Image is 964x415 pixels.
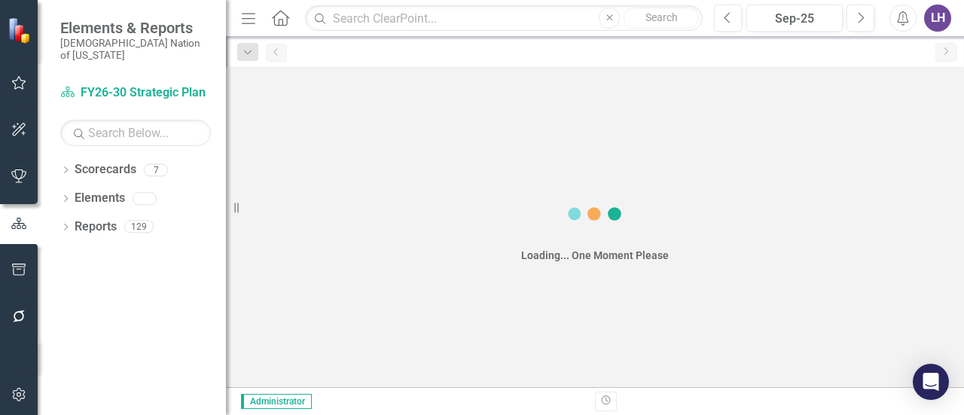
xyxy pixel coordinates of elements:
[8,17,34,44] img: ClearPoint Strategy
[75,161,136,179] a: Scorecards
[75,218,117,236] a: Reports
[60,19,211,37] span: Elements & Reports
[645,11,678,23] span: Search
[624,8,699,29] button: Search
[305,5,703,32] input: Search ClearPoint...
[144,163,168,176] div: 7
[75,190,125,207] a: Elements
[752,10,837,28] div: Sep-25
[124,221,154,233] div: 129
[746,5,843,32] button: Sep-25
[521,248,669,263] div: Loading... One Moment Please
[60,120,211,146] input: Search Below...
[241,394,312,409] span: Administrator
[60,84,211,102] a: FY26-30 Strategic Plan
[60,37,211,62] small: [DEMOGRAPHIC_DATA] Nation of [US_STATE]
[924,5,951,32] button: LH
[913,364,949,400] div: Open Intercom Messenger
